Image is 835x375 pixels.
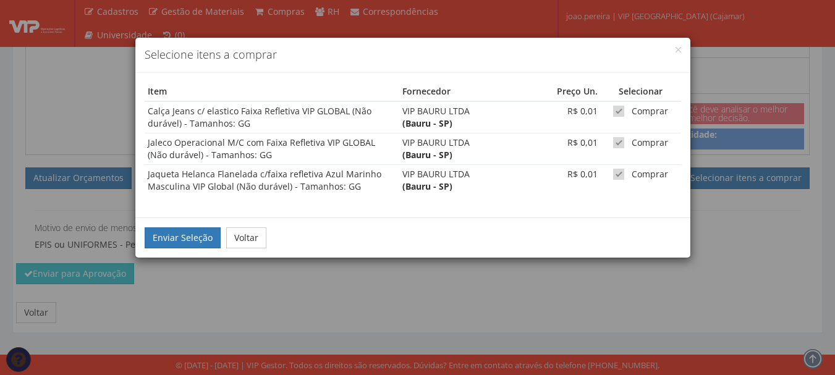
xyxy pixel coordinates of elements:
label: Comprar [613,168,668,180]
strong: (Bauru - SP) [402,180,452,192]
td: R$ 0,01 [533,164,601,195]
td: VIP BAURU LTDA [399,164,533,195]
h4: Selecione itens a comprar [145,47,681,63]
td: VIP BAURU LTDA [399,133,533,164]
th: Fornecedor [399,82,533,101]
label: Comprar [613,137,668,149]
td: VIP BAURU LTDA [399,101,533,133]
button: Enviar Seleção [145,227,221,248]
th: Selecionar [601,82,681,101]
button: Close [676,47,681,53]
td: R$ 0,01 [533,133,601,164]
td: Jaqueta Helanca Flanelada c/faixa refletiva Azul Marinho Masculina VIP Global (Não durável) - Tam... [145,164,399,195]
strong: (Bauru - SP) [402,149,452,161]
label: Comprar [613,105,668,117]
th: Item [145,82,399,101]
button: Voltar [226,227,266,248]
th: Preço Un. [533,82,601,101]
td: R$ 0,01 [533,101,601,133]
td: Calça Jeans c/ elastico Faixa Refletiva VIP GLOBAL (Não durável) - Tamanhos: GG [145,101,399,133]
td: Jaleco Operacional M/C com Faixa Refletiva VIP GLOBAL (Não durável) - Tamanhos: GG [145,133,399,164]
strong: (Bauru - SP) [402,117,452,129]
